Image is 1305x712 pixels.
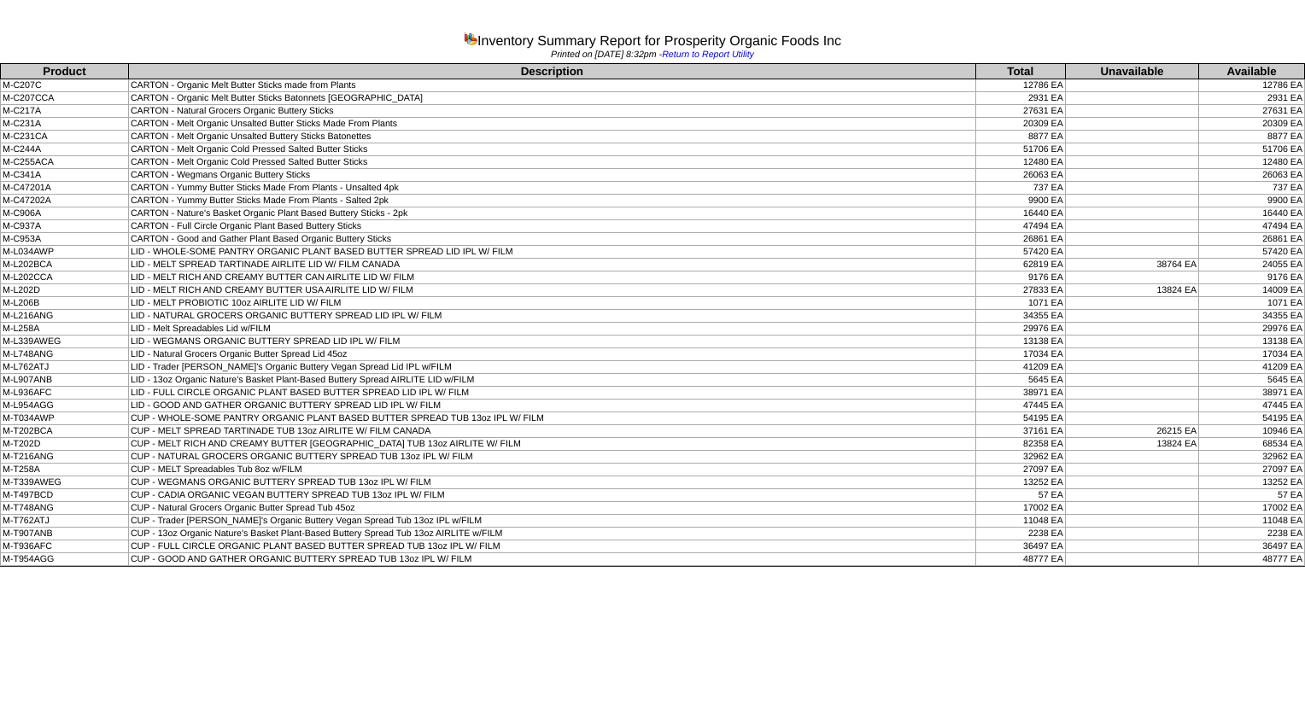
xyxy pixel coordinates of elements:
[1,502,129,515] td: M-T748ANG
[128,400,975,412] td: LID - GOOD AND GATHER ORGANIC BUTTERY SPREAD LID IPL W/ FILM
[128,387,975,400] td: LID - FULL CIRCLE ORGANIC PLANT BASED BUTTER SPREAD LID IPL W/ FILM
[975,118,1065,131] td: 20309 EA
[975,387,1065,400] td: 38971 EA
[1,64,129,79] th: Product
[1,105,129,118] td: M-C217A
[128,169,975,182] td: CARTON - Wegmans Organic Buttery Sticks
[975,284,1065,297] td: 27833 EA
[1199,284,1305,297] td: 14009 EA
[128,553,975,566] td: CUP - GOOD AND GATHER ORGANIC BUTTERY SPREAD TUB 13oz IPL W/ FILM
[975,64,1065,79] th: Total
[975,540,1065,553] td: 36497 EA
[975,79,1065,92] td: 12786 EA
[1,476,129,489] td: M-T339AWEG
[975,528,1065,540] td: 2238 EA
[1,489,129,502] td: M-T497BCD
[1199,400,1305,412] td: 47445 EA
[1,156,129,169] td: M-C255ACA
[975,169,1065,182] td: 26063 EA
[975,451,1065,464] td: 32962 EA
[975,233,1065,246] td: 26861 EA
[975,336,1065,348] td: 13138 EA
[1,464,129,476] td: M-T258A
[128,451,975,464] td: CUP - NATURAL GROCERS ORGANIC BUTTERY SPREAD TUB 13oz IPL W/ FILM
[1,259,129,271] td: M-L202BCA
[1199,297,1305,310] td: 1071 EA
[128,207,975,220] td: CARTON - Nature's Basket Organic Plant Based Buttery Sticks - 2pk
[128,412,975,425] td: CUP - WHOLE-SOME PANTRY ORGANIC PLANT BASED BUTTER SPREAD TUB 13oz IPL W/ FILM
[1199,540,1305,553] td: 36497 EA
[128,515,975,528] td: CUP - Trader [PERSON_NAME]'s Organic Buttery Vegan Spread Tub 13oz IPL w/FILM
[975,310,1065,323] td: 34355 EA
[1065,438,1198,451] td: 13824 EA
[128,374,975,387] td: LID - 13oz Organic Nature's Basket Plant-Based Buttery Spread AIRLITE LID w/FILM
[1,297,129,310] td: M-L206B
[1,195,129,207] td: M-C47202A
[128,464,975,476] td: CUP - MELT Spreadables Tub 8oz w/FILM
[975,182,1065,195] td: 737 EA
[1199,92,1305,105] td: 2931 EA
[1199,131,1305,143] td: 8877 EA
[1199,233,1305,246] td: 26861 EA
[975,131,1065,143] td: 8877 EA
[975,489,1065,502] td: 57 EA
[975,246,1065,259] td: 57420 EA
[1199,143,1305,156] td: 51706 EA
[975,207,1065,220] td: 16440 EA
[975,348,1065,361] td: 17034 EA
[1,143,129,156] td: M-C244A
[1065,425,1198,438] td: 26215 EA
[1199,476,1305,489] td: 13252 EA
[1,425,129,438] td: M-T202BCA
[1,118,129,131] td: M-C231A
[975,271,1065,284] td: 9176 EA
[128,246,975,259] td: LID - WHOLE-SOME PANTRY ORGANIC PLANT BASED BUTTER SPREAD LID IPL W/ FILM
[128,259,975,271] td: LID - MELT SPREAD TARTINADE AIRLITE LID W/ FILM CANADA
[975,105,1065,118] td: 27631 EA
[1,374,129,387] td: M-L907ANB
[128,92,975,105] td: CARTON - Organic Melt Butter Sticks Batonnets [GEOGRAPHIC_DATA]
[975,156,1065,169] td: 12480 EA
[1199,64,1305,79] th: Available
[1,515,129,528] td: M-T762ATJ
[975,515,1065,528] td: 11048 EA
[975,438,1065,451] td: 82358 EA
[128,336,975,348] td: LID - WEGMANS ORGANIC BUTTERY SPREAD LID IPL W/ FILM
[1,348,129,361] td: M-L748ANG
[128,284,975,297] td: LID - MELT RICH AND CREAMY BUTTER USA AIRLITE LID W/ FILM
[1199,259,1305,271] td: 24055 EA
[1,310,129,323] td: M-L216ANG
[128,323,975,336] td: LID - Melt Spreadables Lid w/FILM
[1,220,129,233] td: M-C937A
[128,438,975,451] td: CUP - MELT RICH AND CREAMY BUTTER [GEOGRAPHIC_DATA] TUB 13oz AIRLITE W/ FILM
[1199,207,1305,220] td: 16440 EA
[128,233,975,246] td: CARTON - Good and Gather Plant Based Organic Buttery Sticks
[1199,464,1305,476] td: 27097 EA
[1199,271,1305,284] td: 9176 EA
[975,374,1065,387] td: 5645 EA
[1,246,129,259] td: M-L034AWP
[975,297,1065,310] td: 1071 EA
[1,233,129,246] td: M-C953A
[1,169,129,182] td: M-C341A
[1,284,129,297] td: M-L202D
[1199,412,1305,425] td: 54195 EA
[975,464,1065,476] td: 27097 EA
[1199,105,1305,118] td: 27631 EA
[1199,528,1305,540] td: 2238 EA
[1,271,129,284] td: M-L202CCA
[1,79,129,92] td: M-C207C
[1065,64,1198,79] th: Unavailable
[128,476,975,489] td: CUP - WEGMANS ORGANIC BUTTERY SPREAD TUB 13oz IPL W/ FILM
[975,502,1065,515] td: 17002 EA
[975,259,1065,271] td: 62819 EA
[1199,374,1305,387] td: 5645 EA
[128,502,975,515] td: CUP - Natural Grocers Organic Butter Spread Tub 45oz
[128,310,975,323] td: LID - NATURAL GROCERS ORGANIC BUTTERY SPREAD LID IPL W/ FILM
[975,143,1065,156] td: 51706 EA
[1,207,129,220] td: M-C906A
[662,50,754,60] a: Return to Report Utility
[1199,515,1305,528] td: 11048 EA
[975,361,1065,374] td: 41209 EA
[1,361,129,374] td: M-L762ATJ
